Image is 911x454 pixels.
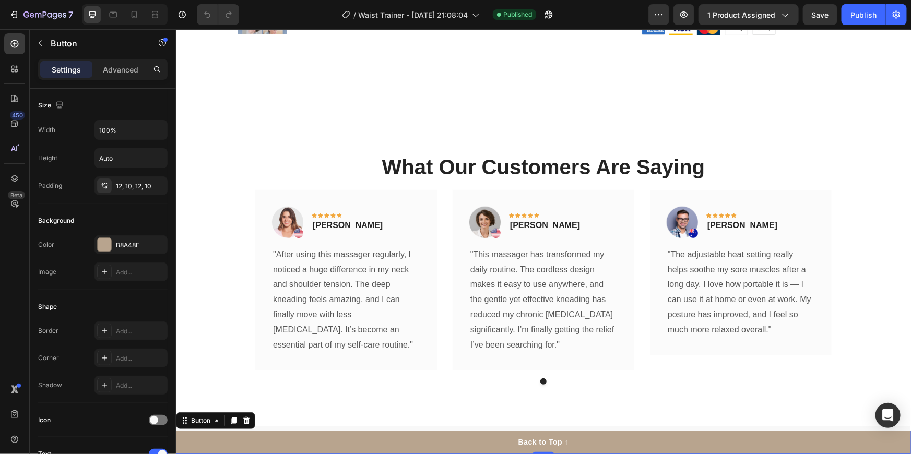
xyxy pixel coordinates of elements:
[803,4,837,25] button: Save
[116,354,165,363] div: Add...
[294,218,441,324] p: "This massager has transformed my daily routine. The cordless design makes it easy to use anywher...
[8,191,25,199] div: Beta
[95,121,167,139] input: Auto
[116,268,165,277] div: Add...
[353,9,356,20] span: /
[531,190,601,202] p: [PERSON_NAME]
[842,4,885,25] button: Publish
[293,177,325,209] img: Alt Image
[176,29,911,454] iframe: Design area
[38,99,66,113] div: Size
[38,240,54,249] div: Color
[699,4,799,25] button: 1 product assigned
[103,64,138,75] p: Advanced
[491,177,522,209] img: Alt Image
[812,10,829,19] span: Save
[492,218,638,308] p: "The adjustable heat setting really helps soothe my sore muscles after a long day. I love how por...
[116,381,165,390] div: Add...
[850,9,877,20] div: Publish
[875,403,901,428] div: Open Intercom Messenger
[358,9,468,20] span: Waist Trainer - [DATE] 21:08:04
[707,9,775,20] span: 1 product assigned
[116,327,165,336] div: Add...
[38,216,74,225] div: Background
[197,4,239,25] div: Undo/Redo
[364,349,371,355] button: Dot
[38,380,62,390] div: Shadow
[503,10,532,19] span: Published
[52,64,81,75] p: Settings
[116,182,165,191] div: 12, 10, 12, 10
[116,241,165,250] div: B8A48E
[51,37,139,50] p: Button
[10,111,25,120] div: 450
[38,415,51,425] div: Icon
[13,387,37,396] div: Button
[95,149,167,168] input: Auto
[334,190,404,202] p: [PERSON_NAME]
[38,302,57,312] div: Shape
[68,8,73,21] p: 7
[4,4,78,25] button: 7
[38,181,62,190] div: Padding
[38,326,58,336] div: Border
[342,408,393,419] div: Back to Top ↑
[38,267,56,277] div: Image
[38,125,55,135] div: Width
[38,153,57,163] div: Height
[38,353,59,363] div: Corner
